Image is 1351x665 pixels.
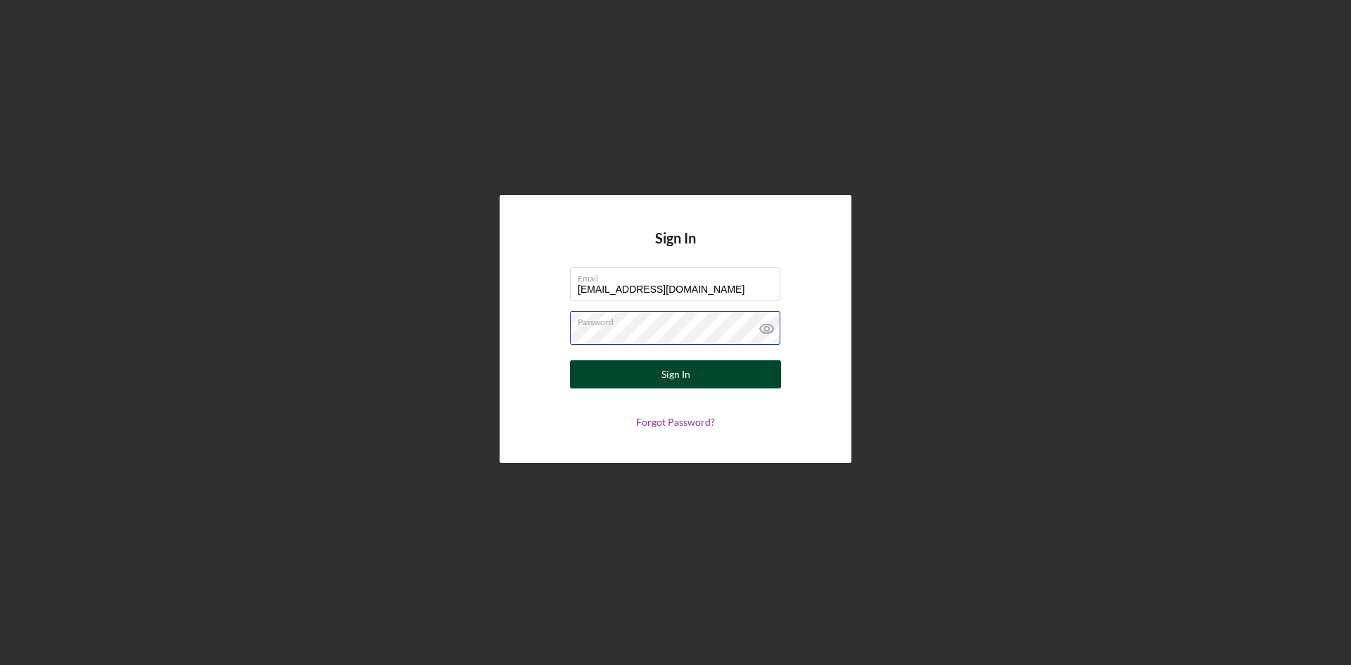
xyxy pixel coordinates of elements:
[570,360,781,388] button: Sign In
[578,268,780,284] label: Email
[636,416,715,428] a: Forgot Password?
[655,230,696,267] h4: Sign In
[661,360,690,388] div: Sign In
[578,312,780,327] label: Password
